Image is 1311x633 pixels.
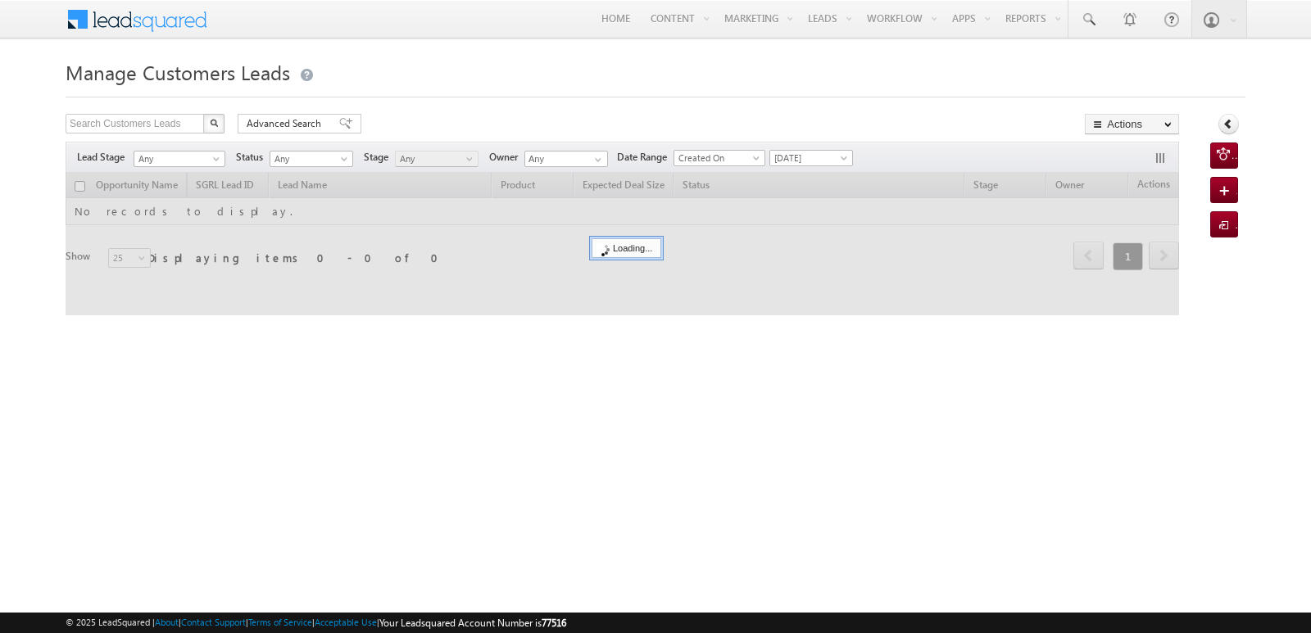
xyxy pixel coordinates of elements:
[248,617,312,627] a: Terms of Service
[181,617,246,627] a: Contact Support
[542,617,566,629] span: 77516
[489,150,524,165] span: Owner
[155,617,179,627] a: About
[524,151,608,167] input: Type to Search
[66,59,290,85] span: Manage Customers Leads
[770,151,848,165] span: [DATE]
[66,615,566,631] span: © 2025 LeadSquared | | | | |
[315,617,377,627] a: Acceptable Use
[134,151,220,166] span: Any
[617,150,674,165] span: Date Range
[77,150,131,165] span: Lead Stage
[395,151,479,167] a: Any
[1085,114,1179,134] button: Actions
[270,151,353,167] a: Any
[586,151,606,168] a: Show All Items
[247,116,326,131] span: Advanced Search
[379,617,566,629] span: Your Leadsquared Account Number is
[396,151,474,166] span: Any
[270,151,348,166] span: Any
[364,150,395,165] span: Stage
[236,150,270,165] span: Status
[674,150,765,166] a: Created On
[210,119,218,127] img: Search
[769,150,853,166] a: [DATE]
[592,238,661,258] div: Loading...
[134,151,225,167] a: Any
[674,151,760,165] span: Created On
